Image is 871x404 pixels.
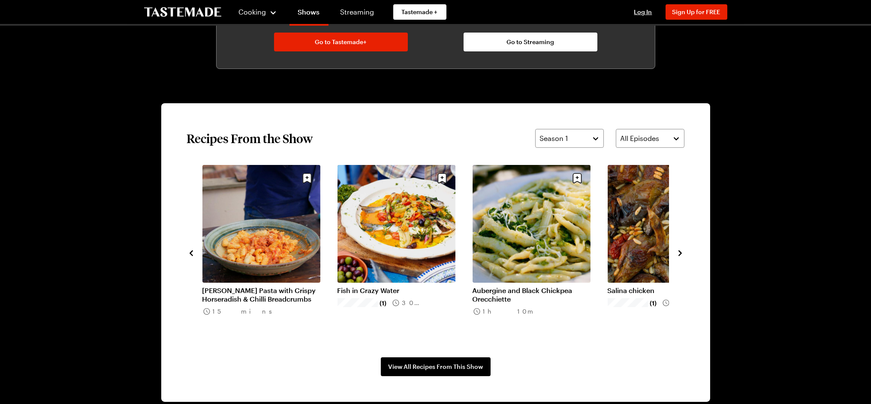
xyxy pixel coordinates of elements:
a: Go to Tastemade+ [274,33,408,51]
span: Sign Up for FREE [672,8,720,15]
a: To Tastemade Home Page [144,7,221,17]
button: Save recipe [434,170,450,186]
a: Shows [289,2,329,26]
button: Cooking [238,2,277,22]
button: Log In [626,8,660,16]
span: View All Recipes From This Show [388,362,483,371]
button: Sign Up for FREE [666,4,727,20]
span: Tastemade + [402,8,438,16]
h2: Recipes From the Show [187,131,313,146]
div: 6 / 7 [473,165,608,340]
span: Go to Streaming [506,38,554,46]
a: Fish in Crazy Water [338,286,455,295]
span: Go to Tastemade+ [315,38,367,46]
span: Log In [634,8,652,15]
button: navigate to next item [676,247,684,257]
div: 7 / 7 [608,165,743,340]
button: Save recipe [299,170,315,186]
button: All Episodes [616,129,684,148]
span: Cooking [238,8,266,16]
div: 5 / 7 [338,165,473,340]
a: Tastemade + [393,4,446,20]
a: View All Recipes From This Show [381,357,491,376]
button: Save recipe [569,170,585,186]
span: Season 1 [540,133,568,144]
a: [PERSON_NAME] Pasta with Crispy Horseradish & Chilli Breadcrumbs [202,286,320,303]
a: Go to Streaming [464,33,597,51]
span: All Episodes [621,133,660,144]
button: navigate to previous item [187,247,196,257]
div: 4 / 7 [202,165,338,340]
a: Aubergine and Black Chickpea Orecchiette [473,286,591,303]
button: Season 1 [535,129,604,148]
a: Salina chicken [608,286,726,295]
